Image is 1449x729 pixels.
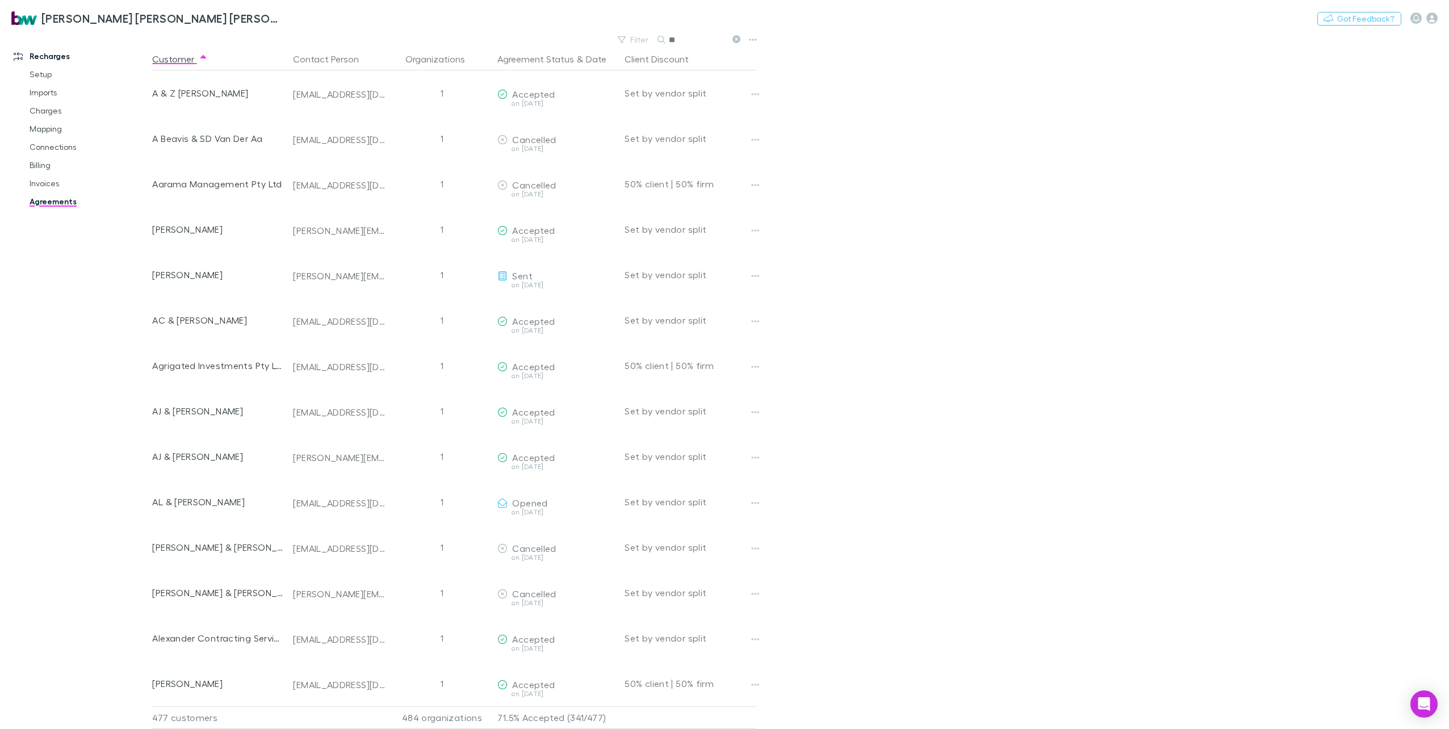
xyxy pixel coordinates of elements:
[497,191,615,198] div: on [DATE]
[18,83,158,102] a: Imports
[152,161,284,207] div: Aarama Management Pty Ltd
[512,497,547,508] span: Opened
[152,525,284,570] div: [PERSON_NAME] & [PERSON_NAME]
[18,138,158,156] a: Connections
[625,70,756,116] div: Set by vendor split
[391,116,493,161] div: 1
[293,134,386,145] div: [EMAIL_ADDRESS][DOMAIN_NAME]
[391,479,493,525] div: 1
[497,600,615,606] div: on [DATE]
[18,102,158,120] a: Charges
[293,89,386,100] div: [EMAIL_ADDRESS][DOMAIN_NAME]
[2,47,158,65] a: Recharges
[512,89,555,99] span: Accepted
[391,570,493,615] div: 1
[293,543,386,554] div: [EMAIL_ADDRESS][DOMAIN_NAME]
[293,48,372,70] button: Contact Person
[152,615,284,661] div: Alexander Contracting Services Pty Ltd
[391,298,493,343] div: 1
[512,588,556,599] span: Cancelled
[293,452,386,463] div: [PERSON_NAME][EMAIL_ADDRESS][PERSON_NAME][DOMAIN_NAME]
[497,418,615,425] div: on [DATE]
[391,70,493,116] div: 1
[293,679,386,690] div: [EMAIL_ADDRESS][DOMAIN_NAME]
[625,207,756,252] div: Set by vendor split
[293,270,386,282] div: [PERSON_NAME][EMAIL_ADDRESS][DOMAIN_NAME]
[1317,12,1401,26] button: Got Feedback?
[497,100,615,107] div: on [DATE]
[497,690,615,697] div: on [DATE]
[512,225,555,236] span: Accepted
[18,120,158,138] a: Mapping
[497,145,615,152] div: on [DATE]
[625,252,756,298] div: Set by vendor split
[152,207,284,252] div: [PERSON_NAME]
[625,343,756,388] div: 50% client | 50% firm
[512,543,556,554] span: Cancelled
[391,434,493,479] div: 1
[152,388,284,434] div: AJ & [PERSON_NAME]
[293,225,386,236] div: [PERSON_NAME][EMAIL_ADDRESS][PERSON_NAME][DOMAIN_NAME]
[152,70,284,116] div: A & Z [PERSON_NAME]
[512,407,555,417] span: Accepted
[293,407,386,418] div: [EMAIL_ADDRESS][DOMAIN_NAME]
[5,5,288,32] a: [PERSON_NAME] [PERSON_NAME] [PERSON_NAME] Partners
[625,116,756,161] div: Set by vendor split
[625,388,756,434] div: Set by vendor split
[512,270,532,281] span: Sent
[152,661,284,706] div: [PERSON_NAME]
[625,525,756,570] div: Set by vendor split
[41,11,282,25] h3: [PERSON_NAME] [PERSON_NAME] [PERSON_NAME] Partners
[497,645,615,652] div: on [DATE]
[391,388,493,434] div: 1
[497,463,615,470] div: on [DATE]
[497,554,615,561] div: on [DATE]
[512,679,555,690] span: Accepted
[293,497,386,509] div: [EMAIL_ADDRESS][DOMAIN_NAME]
[18,65,158,83] a: Setup
[152,252,284,298] div: [PERSON_NAME]
[391,161,493,207] div: 1
[391,343,493,388] div: 1
[152,706,288,729] div: 477 customers
[625,661,756,706] div: 50% client | 50% firm
[625,615,756,661] div: Set by vendor split
[512,634,555,644] span: Accepted
[11,11,37,25] img: Brewster Walsh Waters Partners's Logo
[152,343,284,388] div: Agrigated Investments Pty Ltd
[497,48,574,70] button: Agreement Status
[497,372,615,379] div: on [DATE]
[625,298,756,343] div: Set by vendor split
[586,48,606,70] button: Date
[512,134,556,145] span: Cancelled
[625,48,702,70] button: Client Discount
[497,282,615,288] div: on [DATE]
[497,509,615,516] div: on [DATE]
[391,252,493,298] div: 1
[152,434,284,479] div: AJ & [PERSON_NAME]
[497,327,615,334] div: on [DATE]
[625,570,756,615] div: Set by vendor split
[391,661,493,706] div: 1
[391,615,493,661] div: 1
[152,116,284,161] div: A Beavis & SD Van Der Aa
[18,174,158,192] a: Invoices
[391,706,493,729] div: 484 organizations
[512,452,555,463] span: Accepted
[293,316,386,327] div: [EMAIL_ADDRESS][DOMAIN_NAME]
[152,298,284,343] div: AC & [PERSON_NAME]
[18,192,158,211] a: Agreements
[18,156,158,174] a: Billing
[391,525,493,570] div: 1
[625,434,756,479] div: Set by vendor split
[293,634,386,645] div: [EMAIL_ADDRESS][DOMAIN_NAME]
[152,479,284,525] div: AL & [PERSON_NAME]
[612,33,655,47] button: Filter
[625,479,756,525] div: Set by vendor split
[497,707,615,728] p: 71.5% Accepted (341/477)
[625,161,756,207] div: 50% client | 50% firm
[293,361,386,372] div: [EMAIL_ADDRESS][DOMAIN_NAME]
[405,48,479,70] button: Organizations
[512,361,555,372] span: Accepted
[512,179,556,190] span: Cancelled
